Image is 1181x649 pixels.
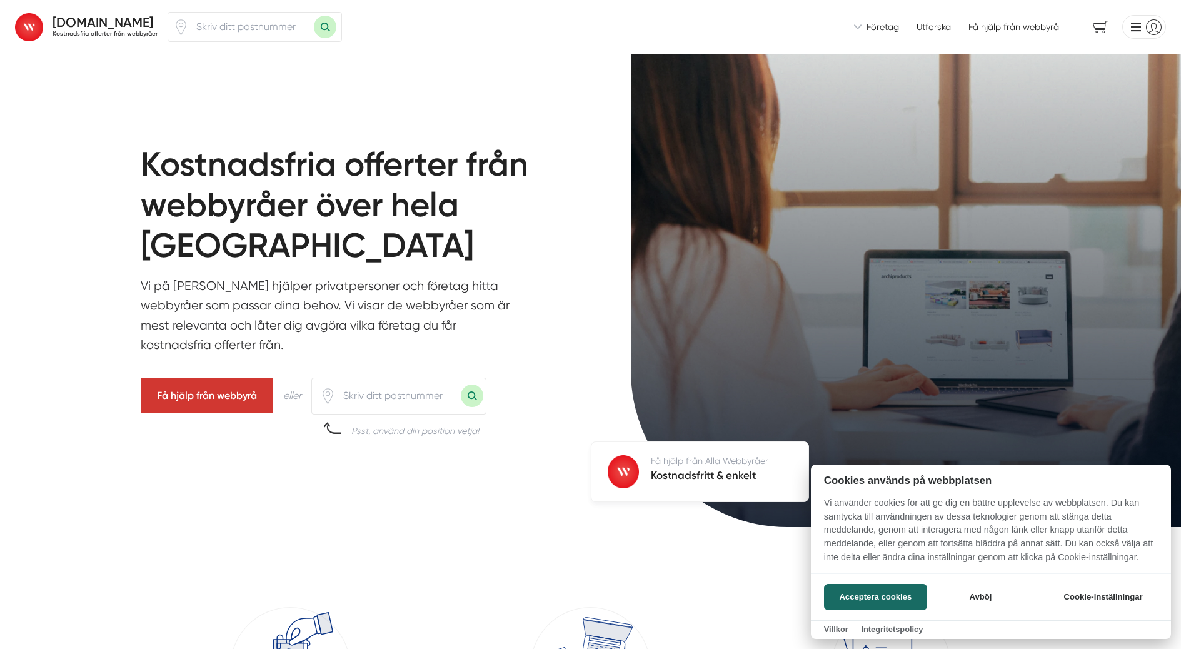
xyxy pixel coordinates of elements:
[931,584,1030,610] button: Avböj
[824,625,848,634] a: Villkor
[811,496,1171,573] p: Vi använder cookies för att ge dig en bättre upplevelse av webbplatsen. Du kan samtycka till anvä...
[1048,584,1158,610] button: Cookie-inställningar
[861,625,923,634] a: Integritetspolicy
[824,584,927,610] button: Acceptera cookies
[811,475,1171,486] h2: Cookies används på webbplatsen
